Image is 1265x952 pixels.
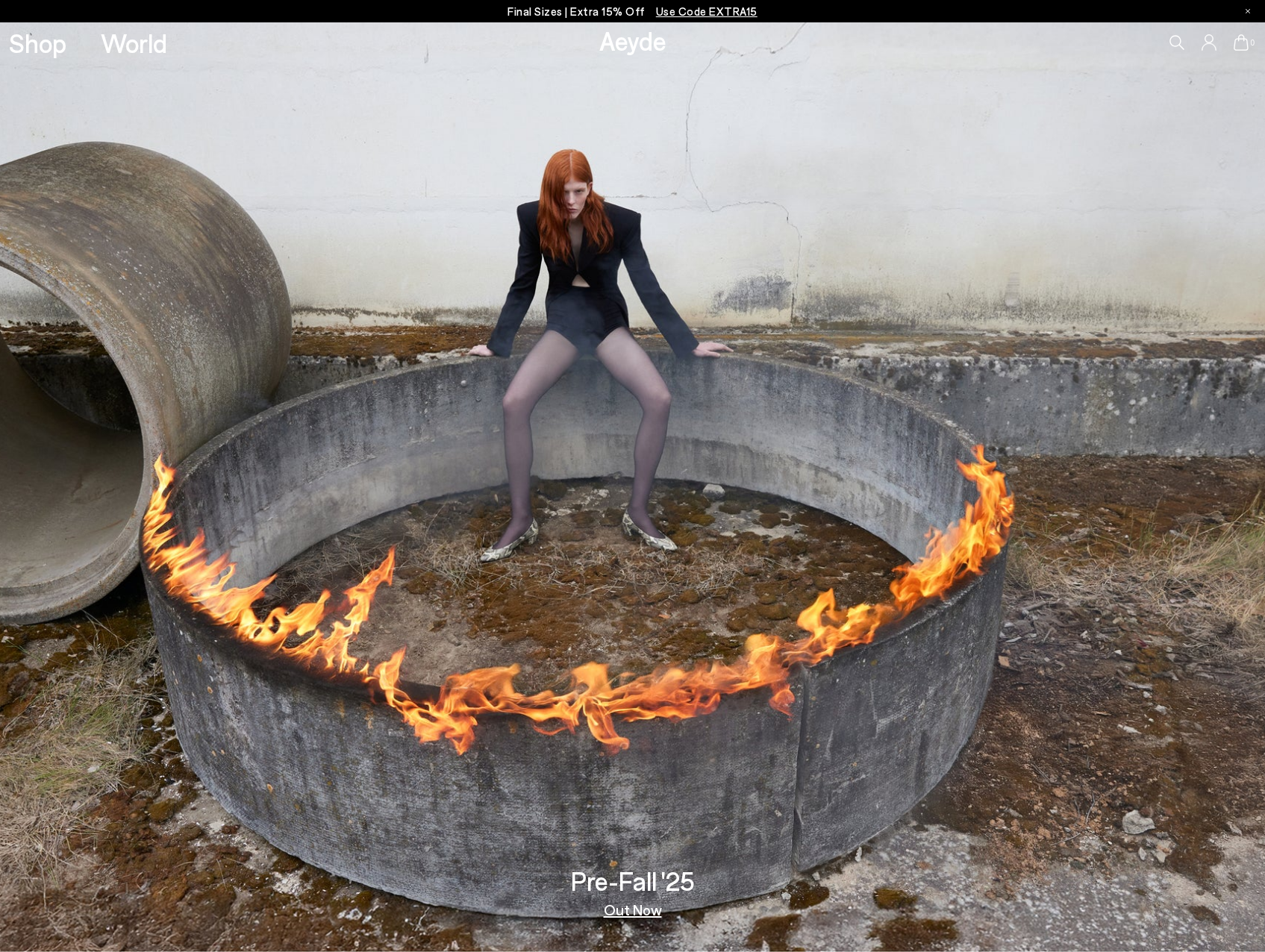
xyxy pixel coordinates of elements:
span: 0 [1249,39,1256,47]
h3: Pre-Fall '25 [571,868,695,894]
a: World [101,30,167,56]
a: Out Now [604,902,662,917]
span: Navigate to /collections/ss25-final-sizes [656,4,758,18]
a: Aeyde [599,25,666,56]
a: Shop [9,30,66,56]
a: 0 [1234,34,1249,51]
p: Final Sizes | Extra 15% Off [507,2,758,21]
